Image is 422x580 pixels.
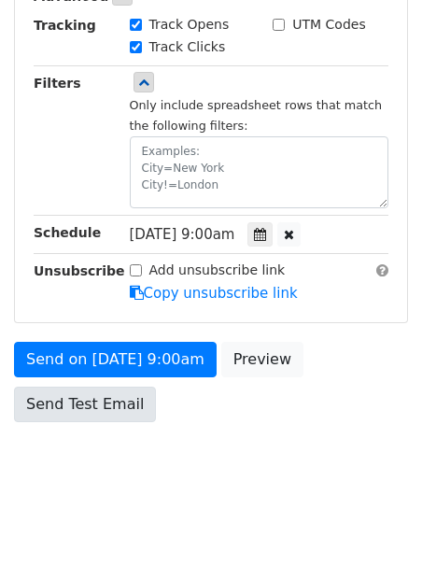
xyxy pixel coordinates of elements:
iframe: Chat Widget [329,490,422,580]
strong: Filters [34,76,81,91]
small: Only include spreadsheet rows that match the following filters: [130,98,383,134]
span: [DATE] 9:00am [130,226,235,243]
strong: Tracking [34,18,96,33]
strong: Schedule [34,225,101,240]
a: Copy unsubscribe link [130,285,298,302]
label: Track Clicks [149,37,226,57]
label: Track Opens [149,15,230,35]
a: Preview [221,342,303,377]
strong: Unsubscribe [34,263,125,278]
a: Send on [DATE] 9:00am [14,342,217,377]
label: UTM Codes [292,15,365,35]
label: Add unsubscribe link [149,261,286,280]
a: Send Test Email [14,387,156,422]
